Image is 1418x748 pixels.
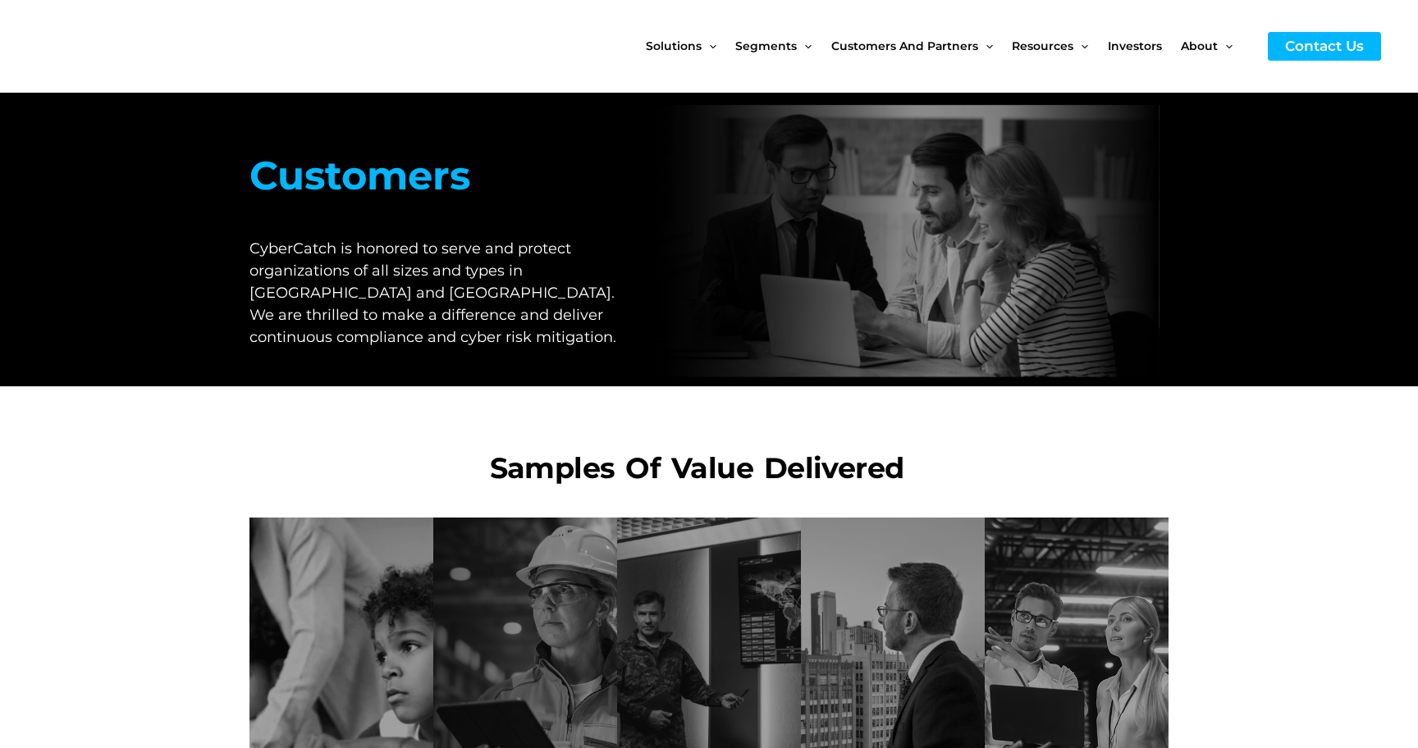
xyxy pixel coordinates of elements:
span: Segments [735,11,797,80]
span: Menu Toggle [702,11,716,80]
h2: Customers [249,146,624,205]
img: CyberCatch [29,12,226,80]
span: Menu Toggle [1073,11,1088,80]
span: About [1181,11,1218,80]
span: Solutions [646,11,702,80]
span: Resources [1012,11,1073,80]
a: Investors [1108,11,1181,80]
span: Menu Toggle [978,11,993,80]
h1: Samples of value delivered [249,447,1144,490]
span: Menu Toggle [797,11,812,80]
span: Customers and Partners [831,11,978,80]
nav: Site Navigation: New Main Menu [646,11,1251,80]
span: Menu Toggle [1218,11,1233,80]
span: Investors [1108,11,1162,80]
a: Contact Us [1268,32,1381,61]
h1: CyberCatch is honored to serve and protect organizations of all sizes and types in [GEOGRAPHIC_DA... [249,238,624,349]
